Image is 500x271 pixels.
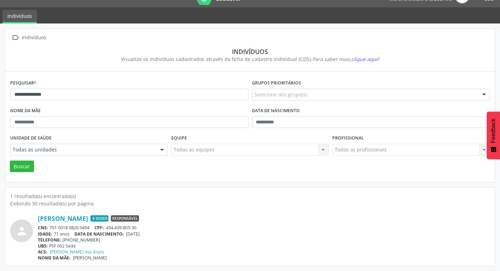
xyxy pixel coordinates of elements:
[38,231,52,237] span: IDADE:
[126,231,140,237] span: [DATE]
[10,161,34,172] button: Buscar
[10,33,47,43] a:  Indivíduos
[106,225,136,231] span: 454.439.805-30
[10,133,52,144] label: Unidade de saúde
[38,231,490,237] div: 71 anos
[15,225,28,237] i: person
[13,146,153,153] span: Todas as unidades
[351,56,379,62] span: clique aqui!
[91,215,108,222] span: Idoso
[2,10,37,23] a: Indivíduos
[10,192,490,200] div: 1 resultado(s) encontrado(s)
[50,249,104,255] a: [PERSON_NAME] dos Anjos
[490,118,496,143] span: Feedback
[111,215,139,222] span: Responsável
[15,55,485,63] div: Visualize os indivíduos cadastrados através da ficha de cadastro individual (CDS).
[38,243,48,249] span: UBS:
[74,231,124,237] span: DATA DE NASCIMENTO:
[38,249,47,255] span: ACS:
[332,133,364,144] label: Profissional
[10,78,36,89] label: Pesquisar
[38,215,88,222] a: [PERSON_NAME]
[38,237,61,243] span: TELEFONE:
[38,225,48,231] span: CNS:
[252,78,301,89] label: Grupos prioritários
[10,200,490,207] div: Exibindo 30 resultado(s) por página
[38,243,490,249] div: PSF 002 Sede
[20,33,47,43] div: Indivíduos
[94,225,104,231] span: CPF:
[487,111,500,159] button: Feedback - Mostrar pesquisa
[73,255,107,261] span: [PERSON_NAME]
[15,48,485,55] div: Indivíduos
[254,91,307,98] span: Selecione o(s) grupo(s)
[10,106,41,116] label: Nome da mãe
[171,133,187,144] label: Equipe
[10,33,20,43] i: 
[38,237,490,243] div: [PHONE_NUMBER]
[312,56,379,62] i: Para saber mais,
[252,106,300,116] label: Data de nascimento
[38,225,490,231] div: 701 0018 9820 0494
[38,255,71,261] span: NOME DA MÃE:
